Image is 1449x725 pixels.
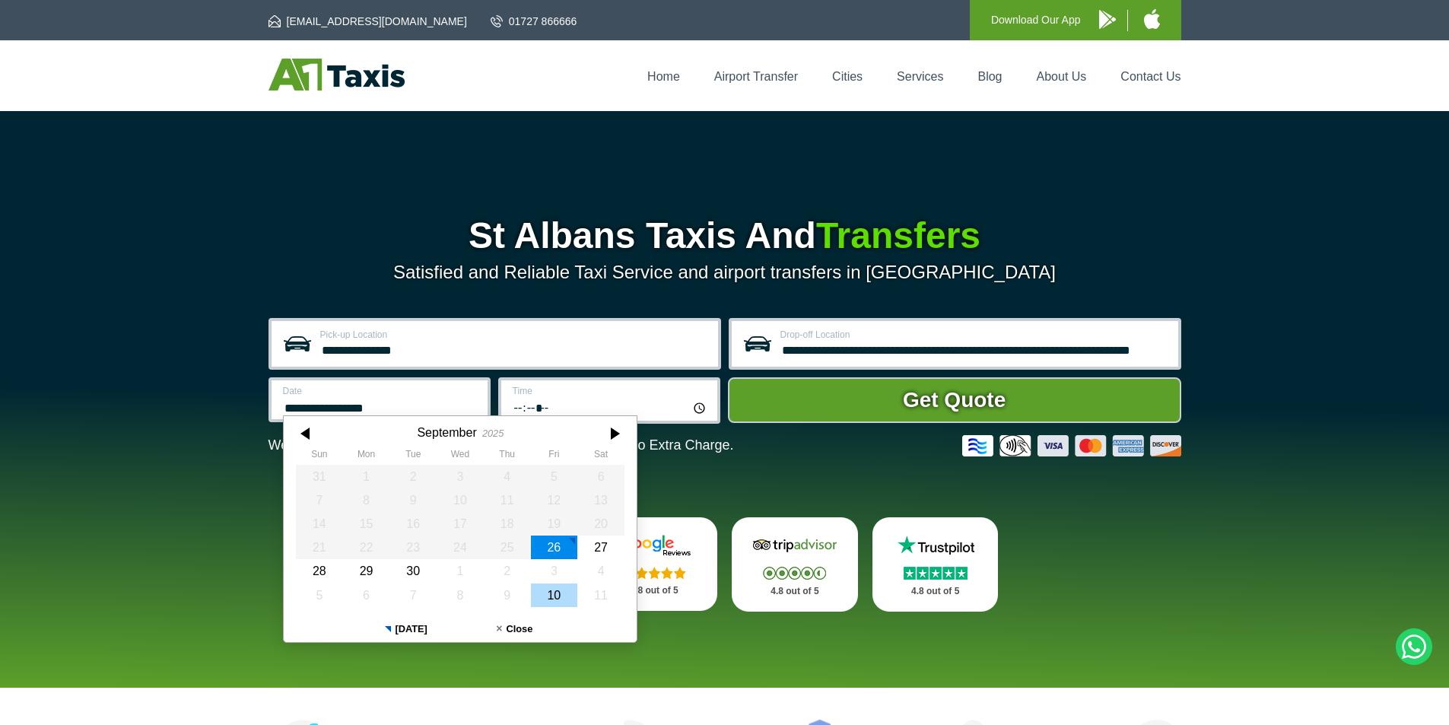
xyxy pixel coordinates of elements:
[342,536,389,559] div: 22 September 2025
[296,512,343,536] div: 14 September 2025
[417,425,476,440] div: September
[483,488,530,512] div: 11 September 2025
[591,517,717,611] a: Google Stars 4.8 out of 5
[389,583,437,607] div: 07 October 2025
[269,59,405,91] img: A1 Taxis St Albans LTD
[483,559,530,583] div: 02 October 2025
[530,465,577,488] div: 05 September 2025
[577,536,624,559] div: 27 September 2025
[962,435,1181,456] img: Credit And Debit Cards
[342,583,389,607] div: 06 October 2025
[269,218,1181,254] h1: St Albans Taxis And
[577,559,624,583] div: 04 October 2025
[296,449,343,464] th: Sunday
[342,512,389,536] div: 15 September 2025
[437,512,484,536] div: 17 September 2025
[890,534,981,557] img: Trustpilot
[530,583,577,607] div: 10 October 2025
[342,559,389,583] div: 29 September 2025
[269,262,1181,283] p: Satisfied and Reliable Taxi Service and airport transfers in [GEOGRAPHIC_DATA]
[483,465,530,488] div: 04 September 2025
[437,449,484,464] th: Wednesday
[483,583,530,607] div: 09 October 2025
[530,449,577,464] th: Friday
[342,488,389,512] div: 08 September 2025
[513,386,708,396] label: Time
[296,488,343,512] div: 07 September 2025
[437,465,484,488] div: 03 September 2025
[647,70,680,83] a: Home
[609,534,700,557] img: Google
[530,512,577,536] div: 19 September 2025
[623,567,686,579] img: Stars
[320,330,709,339] label: Pick-up Location
[342,449,389,464] th: Monday
[832,70,863,83] a: Cities
[296,465,343,488] div: 31 August 2025
[897,70,943,83] a: Services
[530,488,577,512] div: 12 September 2025
[269,437,734,453] p: We Now Accept Card & Contactless Payment In
[483,512,530,536] div: 18 September 2025
[1120,70,1180,83] a: Contact Us
[977,70,1002,83] a: Blog
[1144,9,1160,29] img: A1 Taxis iPhone App
[389,559,437,583] div: 30 September 2025
[437,536,484,559] div: 24 September 2025
[530,559,577,583] div: 03 October 2025
[437,559,484,583] div: 01 October 2025
[483,536,530,559] div: 25 September 2025
[748,582,841,601] p: 4.8 out of 5
[460,616,569,642] button: Close
[991,11,1081,30] p: Download Our App
[481,428,503,439] div: 2025
[577,465,624,488] div: 06 September 2025
[342,465,389,488] div: 01 September 2025
[608,581,701,600] p: 4.8 out of 5
[389,512,437,536] div: 16 September 2025
[296,559,343,583] div: 28 September 2025
[728,377,1181,423] button: Get Quote
[296,583,343,607] div: 05 October 2025
[283,386,478,396] label: Date
[389,465,437,488] div: 02 September 2025
[269,14,467,29] a: [EMAIL_ADDRESS][DOMAIN_NAME]
[763,567,826,580] img: Stars
[577,488,624,512] div: 13 September 2025
[816,215,980,256] span: Transfers
[483,449,530,464] th: Thursday
[351,616,460,642] button: [DATE]
[530,536,577,559] div: 26 September 2025
[577,512,624,536] div: 20 September 2025
[780,330,1169,339] label: Drop-off Location
[296,536,343,559] div: 21 September 2025
[577,449,624,464] th: Saturday
[491,14,577,29] a: 01727 866666
[437,583,484,607] div: 08 October 2025
[389,488,437,512] div: 09 September 2025
[1099,10,1116,29] img: A1 Taxis Android App
[389,536,437,559] div: 23 September 2025
[1037,70,1087,83] a: About Us
[577,583,624,607] div: 11 October 2025
[714,70,798,83] a: Airport Transfer
[437,488,484,512] div: 10 September 2025
[389,449,437,464] th: Tuesday
[872,517,999,612] a: Trustpilot Stars 4.8 out of 5
[904,567,968,580] img: Stars
[889,582,982,601] p: 4.8 out of 5
[732,517,858,612] a: Tripadvisor Stars 4.8 out of 5
[559,437,733,453] span: The Car at No Extra Charge.
[749,534,840,557] img: Tripadvisor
